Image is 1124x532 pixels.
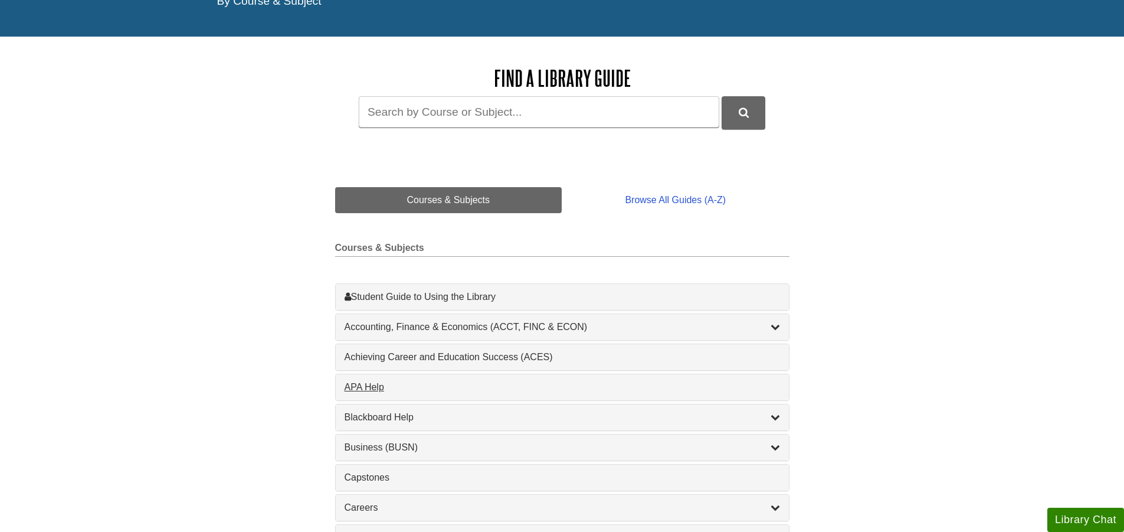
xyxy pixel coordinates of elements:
[345,380,780,394] a: APA Help
[739,107,749,118] i: Search Library Guides
[345,320,780,334] a: Accounting, Finance & Economics (ACCT, FINC & ECON)
[1047,508,1124,532] button: Library Chat
[345,501,780,515] a: Careers
[562,187,789,213] a: Browse All Guides (A-Z)
[335,243,789,257] h2: Courses & Subjects
[722,96,765,129] button: DU Library Guides Search
[359,96,719,128] input: Search by Course or Subject...
[345,290,780,304] a: Student Guide to Using the Library
[345,471,780,485] a: Capstones
[335,66,789,90] h2: Find a Library Guide
[345,350,780,364] a: Achieving Career and Education Success (ACES)
[335,187,562,213] a: Courses & Subjects
[345,410,780,425] a: Blackboard Help
[345,440,780,455] a: Business (BUSN)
